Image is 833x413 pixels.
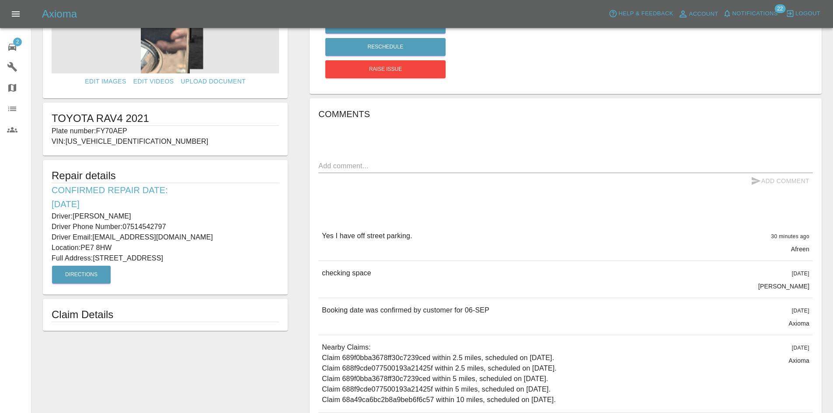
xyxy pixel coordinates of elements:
a: Edit Images [81,73,129,90]
h1: Claim Details [52,308,279,322]
button: Raise issue [325,60,446,78]
button: Logout [784,7,823,21]
a: Edit Videos [130,73,178,90]
h6: Confirmed Repair Date: [DATE] [52,183,279,211]
p: Axioma [788,319,809,328]
p: Nearby Claims: Claim 689f0bba3678ff30c7239ced within 2.5 miles, scheduled on [DATE]. Claim 688f9c... [322,342,557,405]
button: Reschedule [325,38,446,56]
span: Notifications [732,9,778,19]
p: Booking date was confirmed by customer for 06-SEP [322,305,489,316]
span: [DATE] [792,271,809,277]
p: Full Address: [STREET_ADDRESS] [52,253,279,264]
h5: Axioma [42,7,77,21]
span: [DATE] [792,308,809,314]
span: 22 [774,4,785,13]
span: [DATE] [792,345,809,351]
h6: Comments [318,107,813,121]
p: Driver Phone Number: 07514542797 [52,222,279,232]
button: Open drawer [5,3,26,24]
p: checking space [322,268,371,278]
p: Yes I have off street parking. [322,231,412,241]
p: Driver: [PERSON_NAME] [52,211,279,222]
span: Account [689,9,718,19]
p: Afreen [791,245,809,253]
button: Notifications [721,7,780,21]
span: Help & Feedback [618,9,673,19]
button: Directions [52,266,111,284]
span: 30 minutes ago [771,233,809,239]
p: Plate number: FY70AEP [52,126,279,136]
a: Account [676,7,721,21]
span: Logout [795,9,820,19]
p: Driver Email: [EMAIL_ADDRESS][DOMAIN_NAME] [52,232,279,243]
p: Location: PE7 8HW [52,243,279,253]
p: [PERSON_NAME] [758,282,809,291]
button: Help & Feedback [606,7,675,21]
h1: TOYOTA RAV4 2021 [52,111,279,125]
span: 2 [13,38,22,46]
a: Upload Document [178,73,249,90]
p: VIN: [US_VEHICLE_IDENTIFICATION_NUMBER] [52,136,279,147]
h5: Repair details [52,169,279,183]
p: Axioma [788,356,809,365]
